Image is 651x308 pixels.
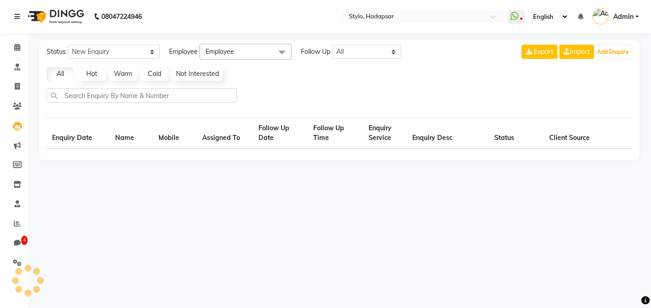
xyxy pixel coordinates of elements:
input: Search Enquiry By Name & Number [47,88,237,103]
a: Hot [78,67,106,81]
th: Enquiry Desc [407,118,489,149]
span: Admin [613,12,633,22]
span: Follow Up [301,47,330,57]
a: Warm [109,67,137,81]
span: Export [534,47,553,56]
button: Export [522,45,557,59]
th: Follow Up Date [253,118,308,149]
button: Add Enquiry [595,46,631,58]
th: Status [489,118,544,149]
a: All [47,67,74,81]
th: Name [110,118,153,149]
a: 4 [3,236,25,251]
th: Mobile [153,118,197,149]
span: 4 [21,236,28,245]
th: Assigned To [197,118,253,149]
a: Import [559,45,594,59]
img: Admin [592,8,609,24]
th: Enquiry Date [47,118,110,149]
b: 08047224946 [101,4,142,29]
a: Not Interested [172,67,223,81]
th: Follow Up Time [308,118,363,149]
span: Employee [169,47,198,57]
span: Status [47,47,66,57]
img: logo [23,4,87,29]
a: Cold [141,67,168,81]
th: Client Source [544,118,599,149]
th: Enquiry Service [363,118,407,149]
span: Employee [205,47,234,56]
